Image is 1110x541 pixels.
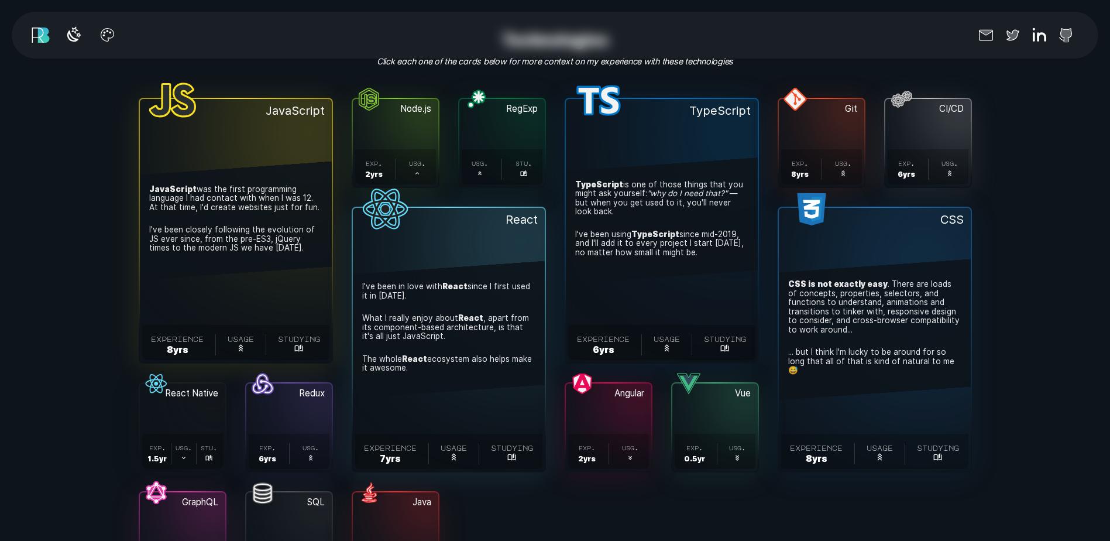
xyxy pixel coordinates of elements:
[867,444,893,452] span: usage
[414,170,421,179] span: I've used this it the last year
[946,170,953,179] span: I've been using this everyday
[791,170,809,179] span: 8 years
[246,492,332,509] span: SQL
[729,445,745,451] span: usage
[835,160,851,167] span: usage
[294,344,304,353] svg: I've been studying this recently
[140,492,225,509] span: GraphQL
[353,208,545,471] button: ReactI've been in love withReactsince I first used it in [DATE].What I really enjoy aboutReact, a...
[491,444,533,452] span: studying
[507,453,517,464] span: I've been studying this recently
[516,160,532,167] span: studying
[167,345,188,355] span: 8 years
[593,345,614,355] span: 6 years
[140,99,332,118] span: JavaScript
[806,454,827,464] span: 8 years
[147,455,167,463] span: 1.5 year
[476,170,483,177] svg: I've been using this recently
[654,335,680,343] span: usage
[662,344,672,355] span: I've been using this everyday
[353,492,438,509] span: Java
[176,445,192,451] span: usage
[704,335,746,343] span: studying
[946,170,953,177] svg: I've been using this everyday
[362,355,535,377] span: The whole ecosystem also helps make it awesome.
[353,208,545,227] span: React
[631,230,679,239] strong: TypeScript
[259,455,276,463] span: 6 years
[140,384,225,471] button: React Nativeexp.1.5yrusg.stu.
[442,282,468,291] strong: React
[151,335,204,343] span: experience
[366,160,382,167] span: experience
[875,453,885,464] span: I've been using this everyday
[933,453,943,462] svg: I've been studying this recently
[205,454,212,461] svg: I've been studying this recently
[779,99,864,187] button: Gitexp.8yrsusg.
[520,170,527,177] svg: I've been studying this recently
[409,160,425,167] span: usage
[365,170,383,179] span: 2 years
[449,453,459,462] svg: I've been using this everyday
[647,189,727,198] em: "why do I need that?"
[792,160,808,167] span: experience
[303,445,319,451] span: usage
[575,180,623,189] strong: TypeScript
[149,185,322,216] span: was the first programming language I had contact with when I was 12. At that time, I'd create web...
[236,344,246,353] svg: I've been using this everyday
[779,99,864,115] span: Git
[458,313,483,323] strong: React
[788,348,961,379] span: ... but I think I'm lucky to be around for so long that all of that is kind of natural to me 😅
[149,225,322,256] span: I've been closely following the evolution of JS ever since, from the pre-ES3, jQuery times to the...
[566,99,758,362] button: TypeScriptTypeScriptis one of those things that you might ask yourself:"why do I need that?" — bu...
[205,454,212,463] span: I've been studying this recently
[149,445,166,451] span: experience
[840,170,847,177] svg: I've been using this everyday
[294,344,304,355] span: I've been studying this recently
[307,454,314,463] span: I've been using this everyday
[228,335,254,343] span: usage
[441,444,467,452] span: usage
[236,344,246,355] span: I've been using this everyday
[180,454,187,461] svg: I haven't used this in the last year
[684,455,705,463] span: 0.5 year
[885,99,971,187] button: CI/CDexp.6yrsusg.
[566,384,651,471] button: Angularexp.2yrsusg.
[507,453,517,462] svg: I've been studying this recently
[414,170,421,177] svg: I've used this it the last year
[662,344,672,353] svg: I've been using this everyday
[875,453,885,462] svg: I've been using this everyday
[575,230,748,261] span: I've been using since mid-2019, and I'll add it to every project I start [DATE], no matter how sm...
[622,445,638,451] span: usage
[520,170,527,179] span: I've been studying this recently
[734,454,741,461] svg: I haven't used this in the last five years
[377,54,733,69] em: Click each one of the cards below for more context on my experience with these technologies
[246,384,332,400] span: Redux
[720,344,730,353] svg: I've been studying this recently
[476,170,483,179] span: I've been using this recently
[578,455,596,463] span: 2 years
[941,160,958,167] span: usage
[672,384,758,471] button: Vueexp.0.5yrusg.
[840,170,847,179] span: I've been using this everyday
[307,454,314,461] svg: I've been using this everyday
[380,454,401,464] span: 7 years
[566,99,758,118] span: TypeScript
[627,454,634,461] svg: I haven't used this in the last two years
[201,445,217,451] span: studying
[788,280,961,338] span: . There are loads of concepts, properties, selectors, and functions to understand, animations and...
[364,444,417,452] span: experience
[720,344,730,355] span: I've been studying this recently
[278,335,320,343] span: studying
[246,384,332,471] button: Reduxexp.6yrsusg.
[898,170,915,179] span: 6 years
[788,279,888,289] strong: CSS is not exactly easy
[885,99,971,115] span: CI/CD
[790,444,843,452] span: experience
[566,384,651,400] span: Angular
[180,454,187,463] span: I haven't used this in the last year
[577,335,630,343] span: experience
[933,453,943,464] span: I've been studying this recently
[402,354,427,364] strong: React
[575,180,748,221] span: is one of those things that you might ask yourself: — but when you get used to it, you'll never l...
